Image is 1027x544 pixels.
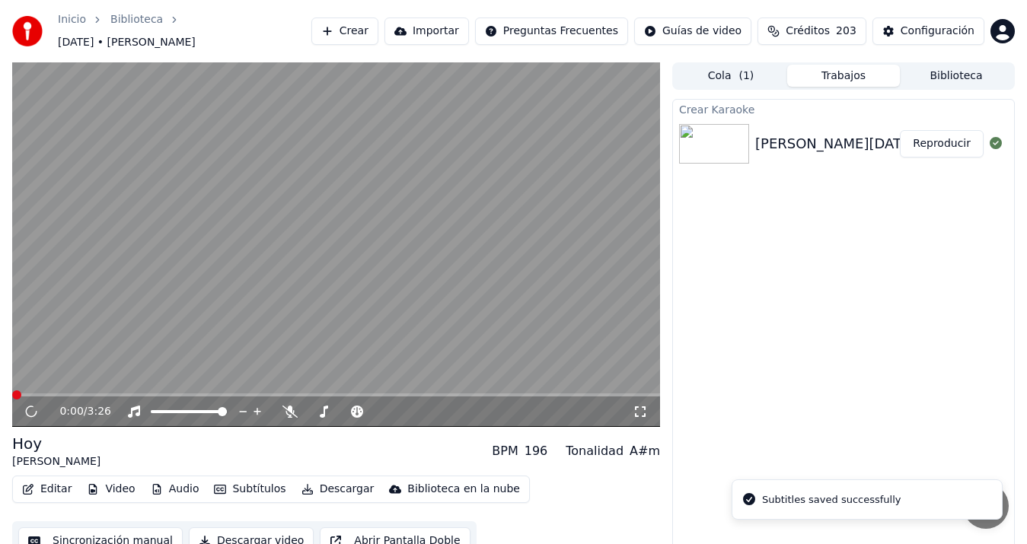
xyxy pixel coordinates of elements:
[58,12,311,50] nav: breadcrumb
[900,130,984,157] button: Reproducir
[59,404,83,419] span: 0:00
[762,492,901,507] div: Subtitles saved successfully
[110,12,163,27] a: Biblioteca
[673,100,1014,118] div: Crear Karaoke
[492,442,518,460] div: BPM
[295,479,381,500] button: Descargar
[12,16,43,46] img: youka
[407,482,520,497] div: Biblioteca en la nube
[12,454,100,469] div: [PERSON_NAME]
[58,35,196,50] span: [DATE] • [PERSON_NAME]
[634,17,751,45] button: Guías de video
[630,442,660,460] div: A#m
[901,24,974,39] div: Configuración
[757,17,866,45] button: Créditos203
[755,133,915,154] div: [PERSON_NAME][DATE]
[738,68,754,84] span: ( 1 )
[311,17,378,45] button: Crear
[900,65,1013,87] button: Biblioteca
[88,404,111,419] span: 3:26
[16,479,78,500] button: Editar
[787,65,900,87] button: Trabajos
[58,12,86,27] a: Inicio
[675,65,787,87] button: Cola
[566,442,624,460] div: Tonalidad
[59,404,96,419] div: /
[475,17,628,45] button: Preguntas Frecuentes
[786,24,830,39] span: Créditos
[208,479,292,500] button: Subtítulos
[81,479,141,500] button: Video
[12,433,100,454] div: Hoy
[872,17,984,45] button: Configuración
[836,24,856,39] span: 203
[525,442,548,460] div: 196
[145,479,206,500] button: Audio
[384,17,469,45] button: Importar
